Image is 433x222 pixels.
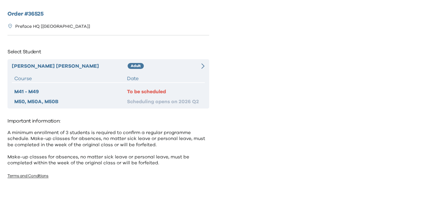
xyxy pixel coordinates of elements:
div: To be scheduled [127,88,202,95]
div: [PERSON_NAME] [PERSON_NAME] [12,62,128,70]
p: Select Student [7,47,209,57]
div: Date [127,75,202,82]
div: Scheduling opens on 2026 Q2 [127,98,202,105]
div: Course [14,75,127,82]
div: Adult [128,63,144,69]
p: Preface HQ [[GEOGRAPHIC_DATA]] [15,23,90,30]
div: M50, M50A, M50B [14,98,127,105]
p: Important information: [7,116,209,126]
a: Terms and Conditions [7,174,49,178]
div: M41 - M49 [14,88,127,95]
p: A minimum enrollment of 3 students is required to confirm a regular programme schedule. Make-up c... [7,130,209,166]
h2: Order # 36525 [7,10,209,18]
